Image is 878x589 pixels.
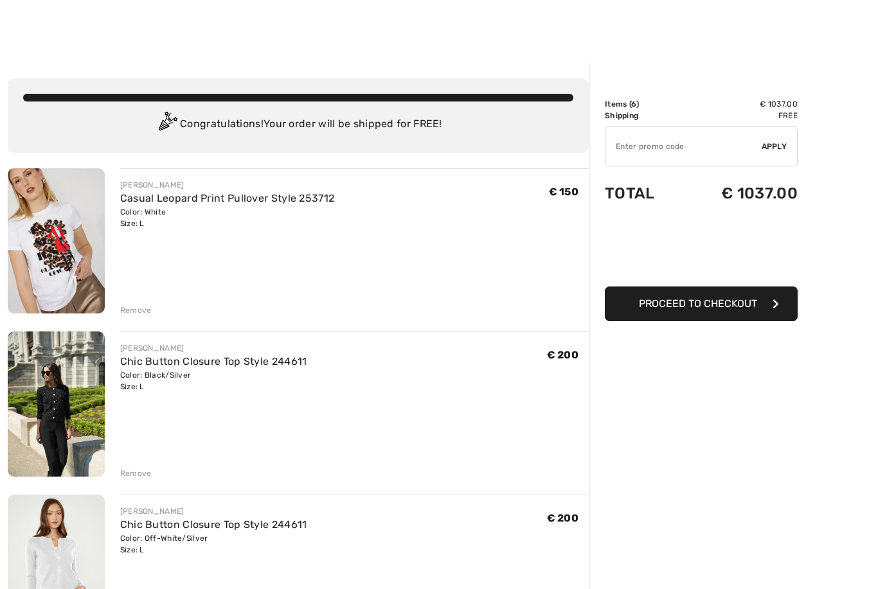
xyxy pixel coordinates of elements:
[681,171,798,215] td: € 1037.00
[8,331,105,477] img: Chic Button Closure Top Style 244611
[547,512,579,524] span: € 200
[8,168,105,313] img: Casual Leopard Print Pullover Style 253712
[120,518,307,531] a: Chic Button Closure Top Style 244611
[120,505,307,517] div: [PERSON_NAME]
[549,186,579,198] span: € 150
[23,112,573,137] div: Congratulations! Your order will be shipped for FREE!
[120,206,335,229] div: Color: White Size: L
[605,215,798,282] iframe: PayPal
[120,369,307,392] div: Color: Black/Silver Size: L
[605,110,681,121] td: Shipping
[605,98,681,110] td: Items ( )
[120,355,307,367] a: Chic Button Closure Top Style 244611
[605,171,681,215] td: Total
[120,192,335,204] a: Casual Leopard Print Pullover Style 253712
[639,297,757,310] span: Proceed to Checkout
[547,349,579,361] span: € 200
[120,342,307,354] div: [PERSON_NAME]
[631,100,636,109] span: 6
[120,468,152,479] div: Remove
[605,127,762,166] input: Promo code
[120,179,335,191] div: [PERSON_NAME]
[120,304,152,316] div: Remove
[605,286,798,321] button: Proceed to Checkout
[120,532,307,556] div: Color: Off-White/Silver Size: L
[681,98,798,110] td: € 1037.00
[154,112,180,137] img: Congratulation2.svg
[681,110,798,121] td: Free
[762,141,787,152] span: Apply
